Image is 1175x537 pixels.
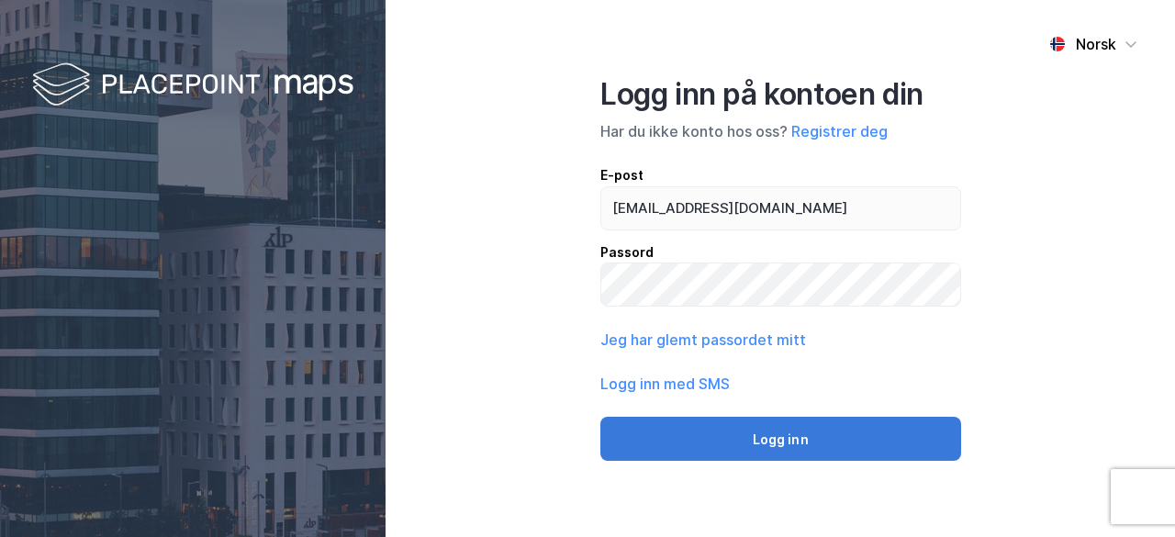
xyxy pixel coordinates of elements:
button: Logg inn med SMS [600,373,730,395]
div: E-post [600,164,961,186]
button: Logg inn [600,417,961,461]
img: logo-white.f07954bde2210d2a523dddb988cd2aa7.svg [32,59,353,113]
div: Logg inn på kontoen din [600,76,961,113]
button: Registrer deg [791,120,888,142]
div: Har du ikke konto hos oss? [600,120,961,142]
div: Norsk [1076,33,1116,55]
div: Kontrollprogram for chat [1083,449,1175,537]
button: Jeg har glemt passordet mitt [600,329,806,351]
div: Passord [600,241,961,263]
iframe: Chat Widget [1083,449,1175,537]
